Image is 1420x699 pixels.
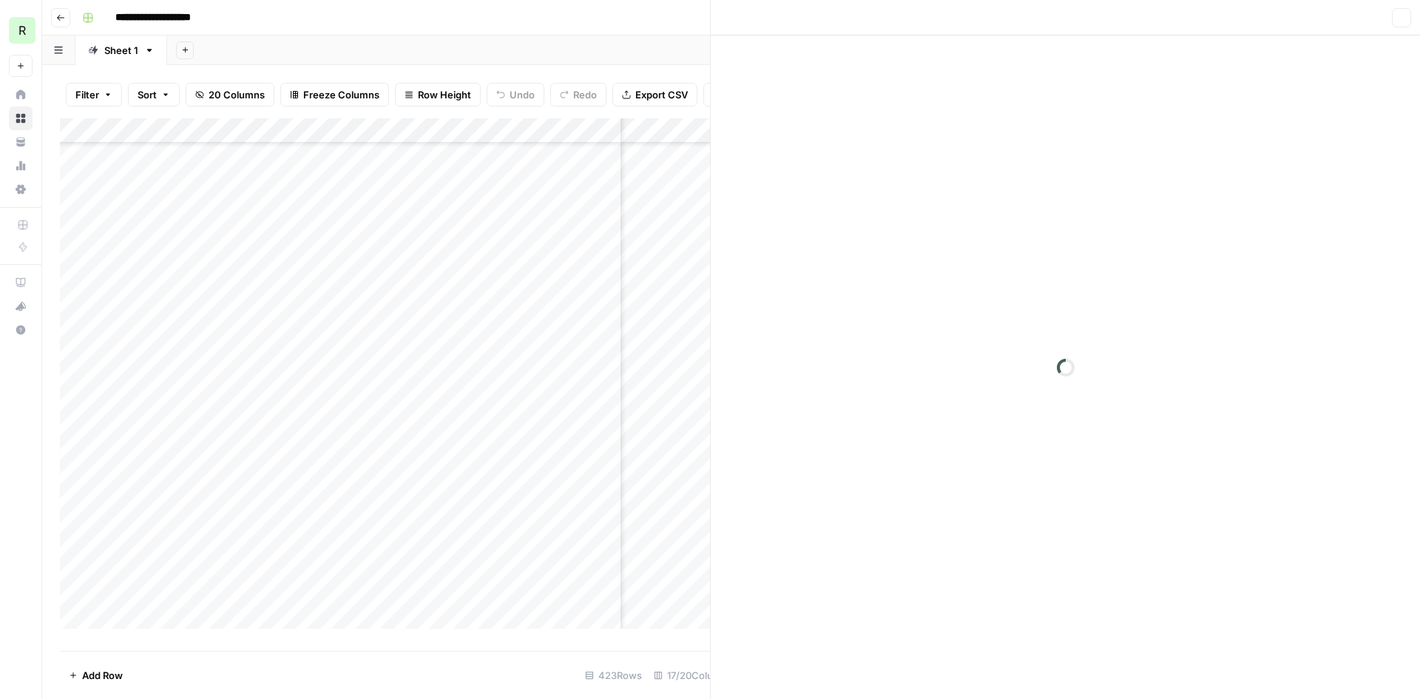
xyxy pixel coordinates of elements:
[138,87,157,102] span: Sort
[9,318,33,342] button: Help + Support
[9,83,33,107] a: Home
[9,271,33,294] a: AirOps Academy
[186,83,274,107] button: 20 Columns
[18,21,26,39] span: R
[75,36,167,65] a: Sheet 1
[395,83,481,107] button: Row Height
[104,43,138,58] div: Sheet 1
[487,83,544,107] button: Undo
[418,87,471,102] span: Row Height
[9,154,33,178] a: Usage
[128,83,180,107] button: Sort
[612,83,697,107] button: Export CSV
[9,294,33,318] button: What's new?
[82,668,123,683] span: Add Row
[10,295,32,317] div: What's new?
[280,83,389,107] button: Freeze Columns
[573,87,597,102] span: Redo
[550,83,606,107] button: Redo
[60,663,132,687] button: Add Row
[9,12,33,49] button: Workspace: Re-Leased
[66,83,122,107] button: Filter
[579,663,648,687] div: 423 Rows
[635,87,688,102] span: Export CSV
[510,87,535,102] span: Undo
[9,107,33,130] a: Browse
[303,87,379,102] span: Freeze Columns
[209,87,265,102] span: 20 Columns
[648,663,739,687] div: 17/20 Columns
[9,130,33,154] a: Your Data
[9,178,33,201] a: Settings
[75,87,99,102] span: Filter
